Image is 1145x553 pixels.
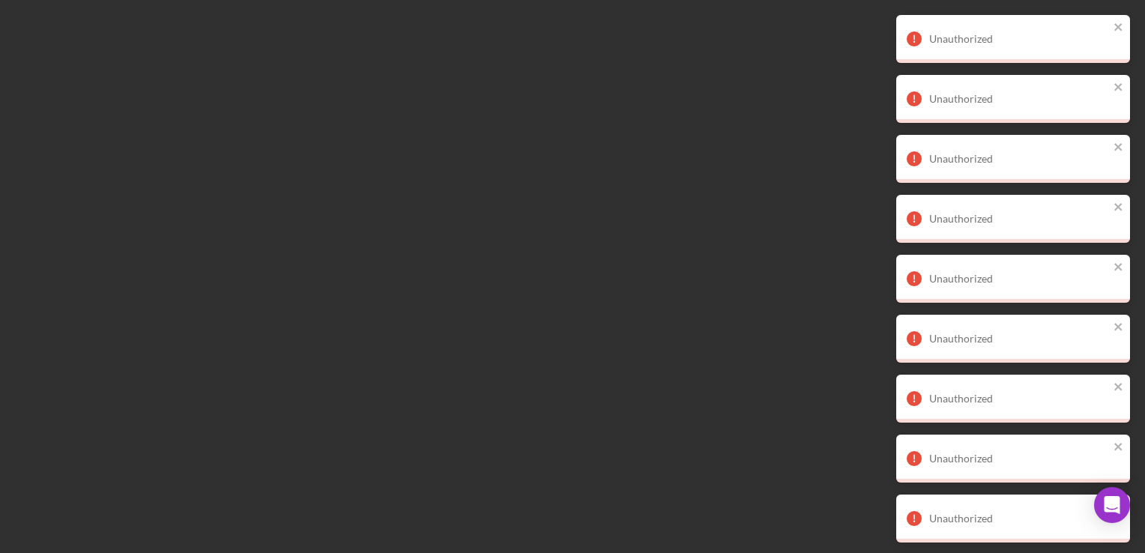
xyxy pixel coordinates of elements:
[929,33,1109,45] div: Unauthorized
[929,393,1109,405] div: Unauthorized
[929,273,1109,285] div: Unauthorized
[1114,21,1124,35] button: close
[1114,441,1124,455] button: close
[929,453,1109,465] div: Unauthorized
[1094,487,1130,523] div: Open Intercom Messenger
[929,213,1109,225] div: Unauthorized
[1114,141,1124,155] button: close
[929,513,1109,525] div: Unauthorized
[929,153,1109,165] div: Unauthorized
[1114,381,1124,395] button: close
[929,333,1109,345] div: Unauthorized
[1114,261,1124,275] button: close
[929,93,1109,105] div: Unauthorized
[1114,201,1124,215] button: close
[1114,81,1124,95] button: close
[1114,321,1124,335] button: close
